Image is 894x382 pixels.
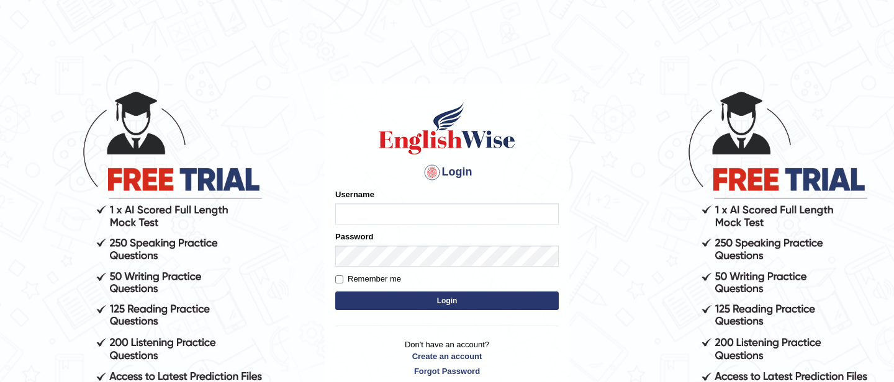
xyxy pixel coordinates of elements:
[335,365,559,377] a: Forgot Password
[335,350,559,362] a: Create an account
[335,339,559,377] p: Don't have an account?
[376,100,518,156] img: Logo of English Wise sign in for intelligent practice with AI
[335,275,343,283] input: Remember me
[335,189,374,200] label: Username
[335,273,401,285] label: Remember me
[335,291,559,310] button: Login
[335,231,373,242] label: Password
[335,162,559,182] h4: Login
